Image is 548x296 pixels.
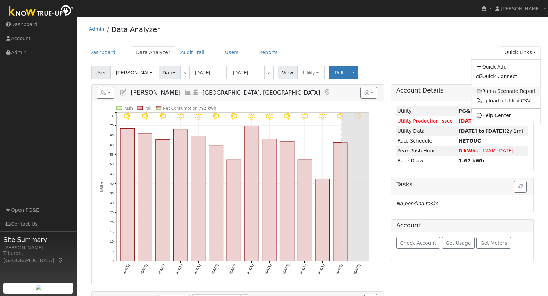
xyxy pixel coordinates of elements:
a: Dashboard [84,46,121,59]
button: Pull [329,66,349,79]
rect: onclick="" [315,179,329,261]
span: Site Summary [3,235,73,244]
text: [DATE] [264,263,272,275]
i: 8/10 - Clear [177,113,184,120]
h5: Account [396,222,421,229]
text: 70 [110,124,114,127]
text: 10 [110,239,114,243]
text: 5 [112,249,113,253]
i: 8/19 - Clear [337,113,344,120]
a: Quick Connect [471,72,541,81]
rect: onclick="" [227,160,241,261]
strong: [DATE] to [DATE] [459,128,504,134]
span: [PERSON_NAME] [501,6,541,11]
a: Quick Links [499,46,541,59]
span: Get Meters [481,240,507,246]
i: 8/12 - Clear [213,113,219,120]
span: User [91,66,110,79]
button: Get Usage [442,237,475,249]
span: [GEOGRAPHIC_DATA], [GEOGRAPHIC_DATA] [203,89,320,96]
img: retrieve [36,285,41,290]
td: Utility [396,106,458,116]
td: Base Draw [396,156,458,166]
text: 60 [110,143,114,147]
td: Peak Push Hour [396,146,458,156]
text: [DATE] [246,263,254,275]
text: [DATE] [353,263,361,275]
strong: B [459,138,481,144]
span: View [278,66,297,79]
text: [DATE] [122,263,130,275]
text: 65 [110,133,114,137]
text: 75 [110,114,114,118]
rect: onclick="" [209,146,223,261]
rect: onclick="" [245,126,259,261]
a: Data Analyzer [131,46,175,59]
rect: onclick="" [191,136,205,261]
text: [DATE] [282,263,290,275]
button: Refresh [514,181,527,193]
strong: 0 kWh [459,148,476,153]
a: Help Center [471,111,541,121]
img: Know True-Up [5,4,77,19]
a: Users [220,46,244,59]
span: [DATE] [459,118,477,124]
rect: onclick="" [138,134,152,261]
i: 8/07 - Clear [124,113,130,120]
rect: onclick="" [333,143,347,261]
rect: onclick="" [280,141,294,261]
span: Pull [335,70,344,75]
div: Tiburon, [GEOGRAPHIC_DATA] [3,250,73,264]
text: kWh [99,182,104,192]
span: Utility Production Issue [397,118,453,124]
a: Edit User (35695) [120,89,127,96]
button: Utility [297,66,325,79]
i: 8/09 - Clear [160,113,166,120]
i: 8/13 - Clear [231,113,237,120]
text: [DATE] [140,263,148,275]
text: Pull [144,106,151,111]
td: Rate Schedule [396,136,458,146]
rect: onclick="" [120,129,134,261]
text: [DATE] [158,263,165,275]
text: 15 [110,230,114,234]
a: Data Analyzer [111,25,160,34]
text: 40 [110,182,114,185]
a: Login As (last Never) [192,89,199,96]
td: at 12AM [DATE] [458,146,529,156]
span: [PERSON_NAME] [130,89,180,96]
text: Push [123,106,133,111]
rect: onclick="" [155,140,170,261]
i: 8/16 - Clear [284,113,290,120]
text: [DATE] [335,263,343,275]
text: 35 [110,191,114,195]
a: Admin [89,26,104,32]
span: Get Usage [446,240,471,246]
a: > [264,66,274,79]
i: 8/11 - Clear [195,113,201,120]
i: 8/15 - Clear [266,113,272,120]
button: Get Meters [476,237,511,249]
a: Map [58,258,64,263]
text: 25 [110,211,114,214]
td: Utility Data [396,126,458,136]
a: Upload a Utility CSV [476,98,531,103]
text: Net Consumption 792 kWh [163,106,216,111]
i: 8/14 - Clear [248,113,255,120]
i: 8/18 - Clear [319,113,326,120]
text: [DATE] [317,263,325,275]
text: 55 [110,152,114,156]
text: 0 [112,259,114,263]
i: 8/08 - Clear [142,113,148,120]
span: Dates [159,66,180,79]
text: [DATE] [211,263,219,275]
strong: ID: 17190288, authorized: 08/18/25 [459,108,474,114]
input: Select a User [110,66,154,79]
text: 50 [110,162,114,166]
strong: 1.67 kWh [459,158,484,163]
text: 45 [110,172,114,176]
a: Reports [254,46,283,59]
a: Audit Trail [175,46,210,59]
a: Multi-Series Graph [184,89,192,96]
text: 30 [110,201,114,205]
